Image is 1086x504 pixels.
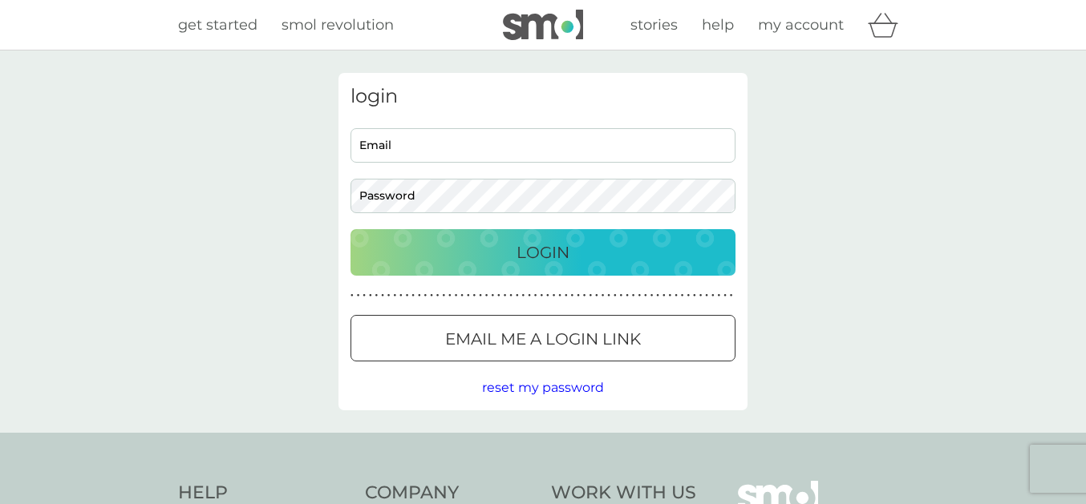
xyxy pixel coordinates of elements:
[351,85,735,108] h3: login
[448,292,452,300] p: ●
[711,292,715,300] p: ●
[644,292,647,300] p: ●
[702,14,734,37] a: help
[375,292,379,300] p: ●
[455,292,458,300] p: ●
[565,292,568,300] p: ●
[681,292,684,300] p: ●
[650,292,654,300] p: ●
[540,292,543,300] p: ●
[393,292,396,300] p: ●
[602,292,605,300] p: ●
[436,292,440,300] p: ●
[626,292,629,300] p: ●
[516,292,519,300] p: ●
[442,292,445,300] p: ●
[718,292,721,300] p: ●
[528,292,531,300] p: ●
[369,292,372,300] p: ●
[473,292,476,300] p: ●
[491,292,494,300] p: ●
[351,315,735,361] button: Email me a login link
[607,292,610,300] p: ●
[758,14,844,37] a: my account
[702,16,734,34] span: help
[614,292,617,300] p: ●
[497,292,500,300] p: ●
[424,292,428,300] p: ●
[583,292,586,300] p: ●
[693,292,696,300] p: ●
[418,292,421,300] p: ●
[723,292,727,300] p: ●
[479,292,482,300] p: ●
[758,16,844,34] span: my account
[638,292,641,300] p: ●
[381,292,384,300] p: ●
[482,377,604,398] button: reset my password
[406,292,409,300] p: ●
[178,14,257,37] a: get started
[178,16,257,34] span: get started
[467,292,470,300] p: ●
[411,292,415,300] p: ●
[522,292,525,300] p: ●
[485,292,488,300] p: ●
[699,292,703,300] p: ●
[351,292,354,300] p: ●
[282,16,394,34] span: smol revolution
[387,292,391,300] p: ●
[363,292,366,300] p: ●
[517,240,569,265] p: Login
[351,229,735,276] button: Login
[460,292,464,300] p: ●
[445,326,641,352] p: Email me a login link
[553,292,556,300] p: ●
[571,292,574,300] p: ●
[630,14,678,37] a: stories
[632,292,635,300] p: ●
[546,292,549,300] p: ●
[482,380,604,395] span: reset my password
[534,292,537,300] p: ●
[577,292,580,300] p: ●
[509,292,513,300] p: ●
[504,292,507,300] p: ●
[730,292,733,300] p: ●
[630,16,678,34] span: stories
[675,292,678,300] p: ●
[399,292,403,300] p: ●
[868,9,908,41] div: basket
[503,10,583,40] img: smol
[705,292,708,300] p: ●
[663,292,666,300] p: ●
[687,292,690,300] p: ●
[669,292,672,300] p: ●
[430,292,433,300] p: ●
[595,292,598,300] p: ●
[357,292,360,300] p: ●
[589,292,592,300] p: ●
[282,14,394,37] a: smol revolution
[558,292,561,300] p: ●
[656,292,659,300] p: ●
[620,292,623,300] p: ●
